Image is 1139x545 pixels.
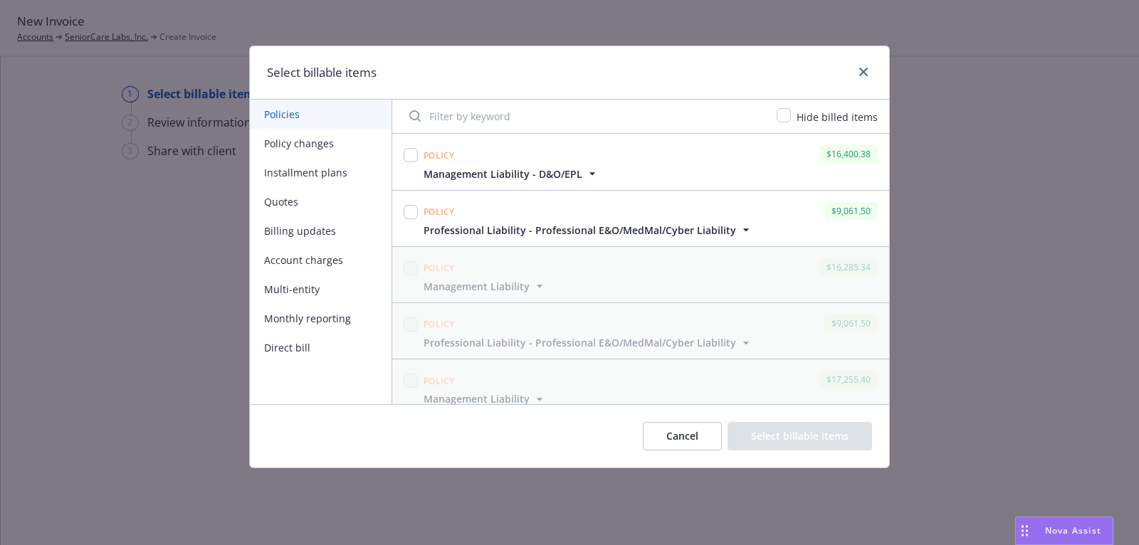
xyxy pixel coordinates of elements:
span: Management Liability - D&O/EPL [424,166,582,181]
button: Professional Liability - Professional E&O/MedMal/Cyber Liability [424,223,753,238]
button: Management Liability [424,279,547,294]
span: Policy [424,262,455,274]
button: Quotes [250,187,392,216]
span: Policy [424,149,455,162]
button: Billing updates [250,216,392,245]
button: Management Liability [424,391,547,406]
button: Account charges [250,245,392,275]
div: $9,061.50 [824,202,878,220]
div: Drag to move [1016,517,1034,544]
span: Policy [424,206,455,218]
button: Nova Assist [1015,517,1113,545]
span: Policy$9,061.50Professional Liability - Professional E&O/MedMal/Cyber Liability [392,303,889,359]
span: Policy$17,255.40Management Liability [392,359,889,415]
button: Management Liability - D&O/EPL [424,166,599,181]
a: close [855,63,872,80]
span: Professional Liability - Professional E&O/MedMal/Cyber Liability [424,223,736,238]
button: Installment plans [250,158,392,187]
button: Direct bill [250,333,392,362]
div: $16,400.38 [819,145,878,163]
button: Monthly reporting [250,304,392,333]
button: Policy changes [250,129,392,158]
span: Management Liability [424,279,530,294]
div: $16,285.34 [819,258,878,276]
div: $9,061.50 [824,314,878,332]
span: Nova Assist [1045,524,1101,536]
button: Professional Liability - Professional E&O/MedMal/Cyber Liability [424,335,753,350]
span: Policy [424,318,455,330]
span: Professional Liability - Professional E&O/MedMal/Cyber Liability [424,335,736,350]
span: Management Liability [424,391,530,406]
div: $17,255.40 [819,371,878,388]
span: Hide billed items [797,110,878,124]
button: Multi-entity [250,275,392,304]
input: Filter by keyword [401,102,768,130]
span: Policy [424,375,455,387]
span: Policy$16,285.34Management Liability [392,247,889,302]
h1: Select billable items [267,63,377,82]
button: Policies [250,100,392,129]
button: Cancel [643,422,722,450]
